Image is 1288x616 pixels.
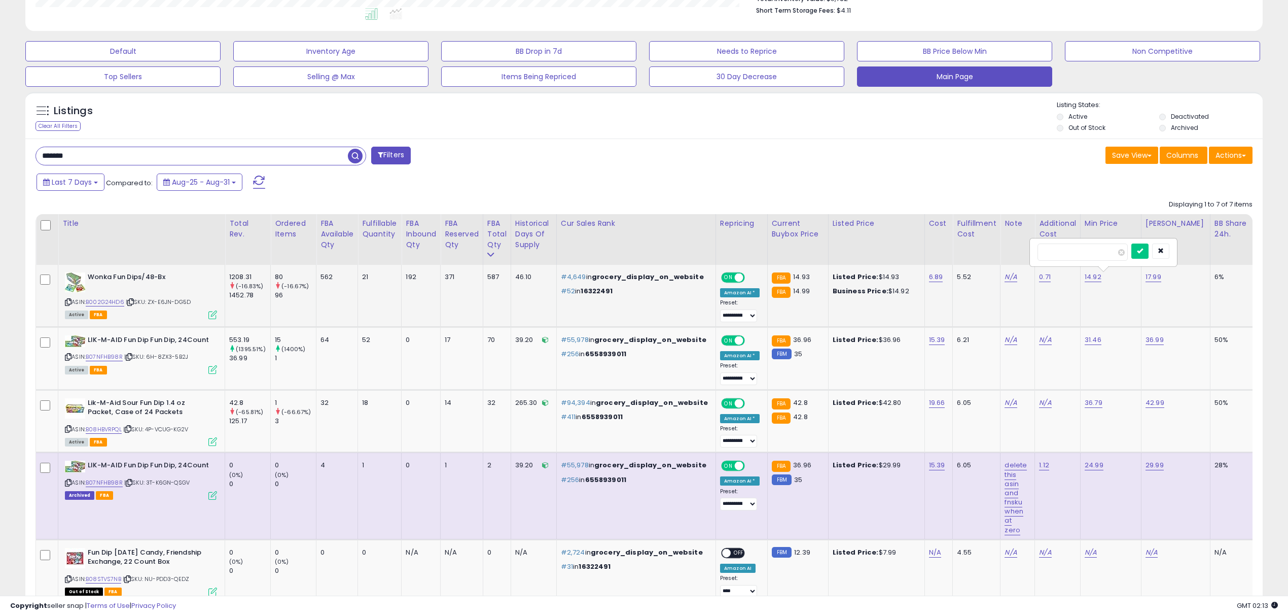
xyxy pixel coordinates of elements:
div: 6.05 [957,461,992,470]
div: 0 [406,461,433,470]
div: 0 [406,398,433,407]
span: All listings currently available for purchase on Amazon [65,366,88,374]
span: 36.96 [793,460,811,470]
div: 265.30 [515,398,549,407]
a: 6.89 [929,272,943,282]
div: ASIN: [65,398,217,446]
p: Listing States: [1057,100,1263,110]
div: $14.93 [833,272,917,282]
div: 5.52 [957,272,992,282]
span: #411 [561,412,576,422]
span: FBA [90,438,107,447]
button: Default [25,41,221,61]
span: 14.93 [793,272,810,282]
b: Listed Price: [833,335,879,345]
span: #31 [561,562,573,571]
small: (0%) [275,558,289,566]
p: in [561,335,708,345]
div: 371 [445,272,475,282]
label: Out of Stock [1068,123,1105,132]
div: 52 [362,335,393,345]
div: 4 [320,461,350,470]
a: 42.99 [1146,398,1164,408]
a: 15.39 [929,460,945,470]
div: $7.99 [833,548,917,557]
small: (0%) [229,471,243,479]
b: Business Price: [833,286,888,296]
a: 19.66 [929,398,945,408]
a: B07NFHB98R [86,353,123,361]
span: $4.11 [837,6,851,15]
div: Note [1005,218,1030,229]
span: FBA [96,491,113,500]
div: 0 [406,335,433,345]
span: OFF [743,273,760,282]
button: Main Page [857,66,1052,87]
div: seller snap | | [10,601,176,611]
div: 14 [445,398,475,407]
div: 64 [320,335,350,345]
span: #55,978 [561,460,589,470]
span: | SKU: ZX-E6JN-DG5D [126,298,191,306]
span: | SKU: NU-PDD3-QEDZ [123,575,189,583]
span: #52 [561,286,575,296]
span: Last 7 Days [52,177,92,187]
p: in [561,287,708,296]
b: Wonka Fun Dips/48-Bx [88,272,211,285]
span: 16322491 [579,562,611,571]
div: 192 [406,272,433,282]
span: FBA [90,366,107,374]
small: FBA [772,272,791,284]
div: [PERSON_NAME] [1146,218,1206,229]
div: 6.21 [957,335,992,345]
button: Save View [1105,147,1158,164]
span: 16322491 [581,286,613,296]
span: #256 [561,349,580,359]
div: $42.80 [833,398,917,407]
button: Columns [1160,147,1207,164]
div: 1 [275,354,316,363]
span: OFF [743,336,760,345]
a: 14.92 [1085,272,1101,282]
div: 0 [229,480,270,489]
small: (-65.81%) [236,408,263,416]
div: $14.92 [833,287,917,296]
p: in [561,461,708,470]
span: 6558939011 [585,349,627,359]
a: N/A [1085,547,1097,558]
small: FBM [772,349,792,359]
div: 0 [275,548,316,557]
div: FBA Available Qty [320,218,353,250]
a: N/A [1005,547,1017,558]
span: | SKU: 3T-K6GN-QSGV [124,478,190,487]
div: $29.99 [833,461,917,470]
span: ON [722,462,735,470]
div: Min Price [1085,218,1137,229]
a: Terms of Use [87,601,130,610]
label: Archived [1171,123,1198,132]
div: Ordered Items [275,218,312,239]
div: 46.10 [515,272,549,282]
img: 5121cD4u4CL._SL40_.jpg [65,272,85,292]
small: (-66.67%) [281,408,311,416]
small: FBA [772,461,791,472]
button: Items Being Repriced [441,66,636,87]
span: | SKU: 4P-VCUG-KG2V [123,425,188,433]
img: 51cPofQ7wfL._SL40_.jpg [65,335,85,347]
span: 36.96 [793,335,811,345]
a: N/A [1146,547,1158,558]
div: 125.17 [229,417,270,426]
span: #55,978 [561,335,589,345]
div: Displaying 1 to 7 of 7 items [1169,200,1253,210]
p: in [561,413,708,422]
div: 21 [362,272,393,282]
p: in [561,350,708,359]
span: OFF [731,549,747,557]
span: 35 [794,349,802,359]
small: FBM [772,547,792,558]
a: 29.99 [1146,460,1164,470]
div: 3 [275,417,316,426]
small: FBA [772,335,791,347]
p: in [561,475,708,485]
div: 0 [320,548,350,557]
